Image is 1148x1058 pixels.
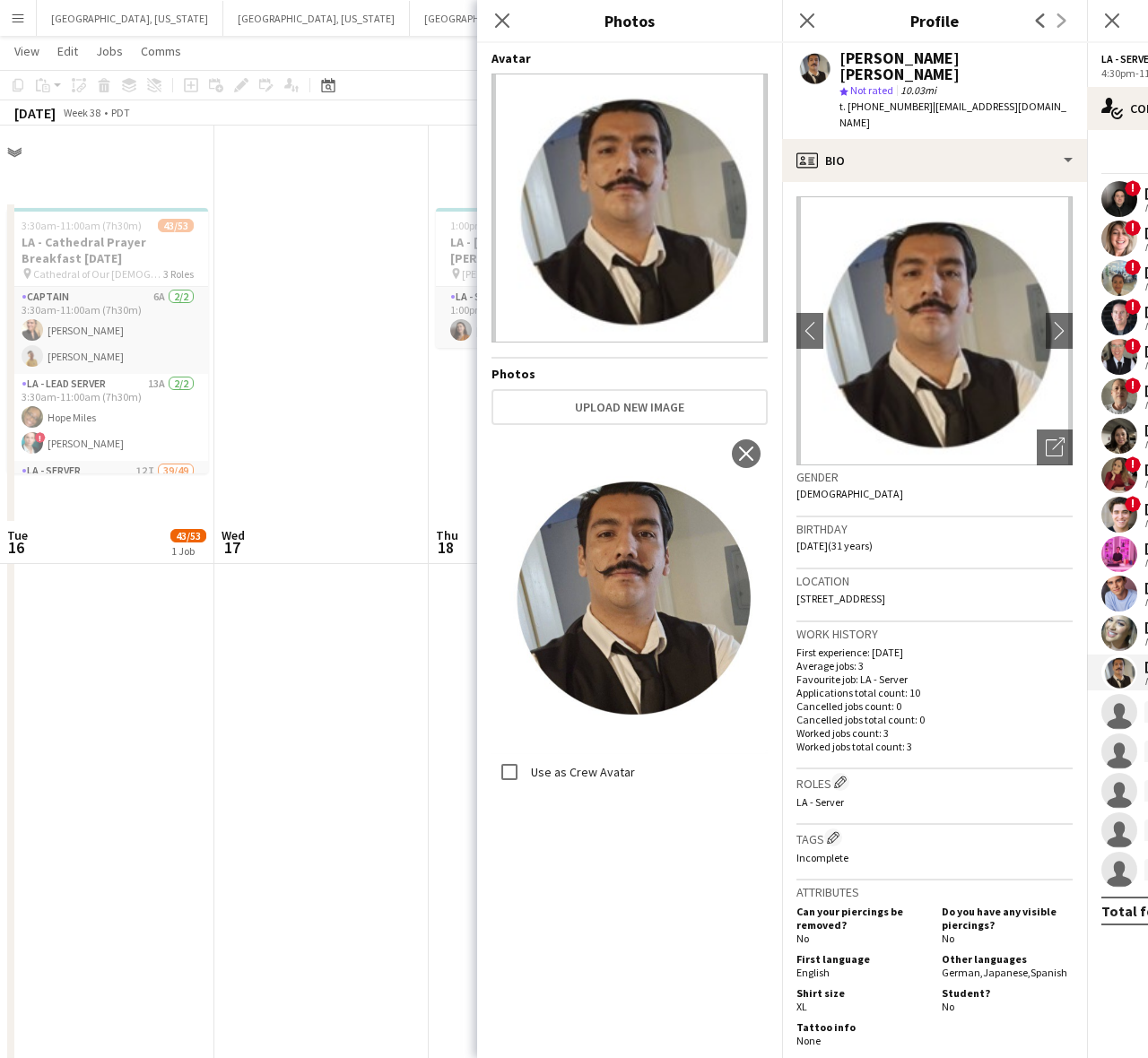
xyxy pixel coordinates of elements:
span: 18 [433,537,458,558]
span: Edit [57,43,78,59]
span: Thu [436,527,458,543]
img: Crew photo 1079091 [491,432,768,754]
div: Bio [782,139,1087,182]
span: t. [PHONE_NUMBER] [839,100,933,113]
h5: Tattoo info [796,1020,927,1034]
p: Average jobs: 3 [796,659,1073,672]
h5: Student? [942,986,1073,1000]
span: Comms [141,43,181,59]
h4: Avatar [491,50,768,66]
span: 43/53 [158,219,194,232]
span: English [796,966,830,979]
span: Cathedral of Our [DEMOGRAPHIC_DATA] of the Angels [33,267,163,281]
span: LA - Server [796,795,844,809]
span: View [14,43,39,59]
p: Incomplete [796,851,1073,864]
span: 10.03mi [897,83,940,97]
span: Japanese , [983,966,1031,979]
app-card-role: Captain6A2/23:30am-11:00am (7h30m)[PERSON_NAME][PERSON_NAME] [7,287,208,374]
h3: Birthday [796,521,1073,537]
h3: Gender [796,469,1073,485]
h5: Do you have any visible piercings? [942,905,1073,932]
a: Comms [134,39,188,63]
span: Week 38 [59,106,104,119]
button: Upload new image [491,389,768,425]
span: ! [1125,259,1141,275]
h5: Other languages [942,952,1073,966]
a: Edit [50,39,85,63]
h3: Work history [796,626,1073,642]
span: No [942,932,954,945]
span: German , [942,966,983,979]
span: None [796,1034,821,1047]
a: View [7,39,47,63]
h3: LA - [PERSON_NAME] [PERSON_NAME][GEOGRAPHIC_DATA] [DATE] [436,234,637,266]
p: First experience: [DATE] [796,646,1073,659]
p: Applications total count: 10 [796,686,1073,699]
p: Favourite job: LA - Server [796,672,1073,686]
img: Crew avatar [491,74,768,343]
span: ! [1125,496,1141,512]
span: ! [1125,299,1141,315]
h3: Attributes [796,884,1073,900]
span: 17 [219,537,245,558]
app-job-card: 1:00pm-6:00pm (5h)1/1LA - [PERSON_NAME] [PERSON_NAME][GEOGRAPHIC_DATA] [DATE] [PERSON_NAME] [PERS... [436,208,637,348]
span: Wed [222,527,245,543]
h3: Location [796,573,1073,589]
span: ! [1125,377,1141,394]
span: 43/53 [170,529,206,542]
button: [GEOGRAPHIC_DATA], [US_STATE] [410,1,596,36]
span: | [EMAIL_ADDRESS][DOMAIN_NAME] [839,100,1066,129]
div: [DATE] [14,104,56,122]
p: Cancelled jobs total count: 0 [796,713,1073,726]
div: PDT [111,106,130,119]
p: Worked jobs count: 3 [796,726,1073,740]
span: 3:30am-11:00am (7h30m) [22,219,142,232]
h5: First language [796,952,927,966]
span: XL [796,1000,807,1013]
span: ! [1125,180,1141,196]
span: 16 [4,537,28,558]
app-job-card: 3:30am-11:00am (7h30m)43/53LA - Cathedral Prayer Breakfast [DATE] Cathedral of Our [DEMOGRAPHIC_D... [7,208,208,473]
div: Open photos pop-in [1037,429,1073,465]
p: Worked jobs total count: 3 [796,740,1073,753]
button: [GEOGRAPHIC_DATA], [US_STATE] [223,1,410,36]
span: [DATE] (31 years) [796,539,873,552]
h3: Profile [782,9,1087,32]
img: Crew avatar or photo [796,196,1073,465]
app-card-role: LA - Server8A1/11:00pm-6:00pm (5h)[PERSON_NAME] [436,287,637,348]
span: [DEMOGRAPHIC_DATA] [796,487,903,500]
h5: Shirt size [796,986,927,1000]
p: Cancelled jobs count: 0 [796,699,1073,713]
span: [PERSON_NAME] [PERSON_NAME] Hills [462,267,596,281]
span: ! [1125,456,1141,473]
span: Not rated [850,83,893,97]
h3: Photos [477,9,782,32]
a: Jobs [89,39,130,63]
h3: Roles [796,773,1073,792]
span: 1:00pm-6:00pm (5h) [450,219,543,232]
div: 1 Job [171,544,205,558]
span: ! [1125,338,1141,354]
button: [GEOGRAPHIC_DATA], [US_STATE] [37,1,223,36]
span: Spanish [1031,966,1067,979]
span: No [942,1000,954,1013]
span: Tue [7,527,28,543]
span: Jobs [96,43,123,59]
span: ! [1125,220,1141,236]
h3: Tags [796,828,1073,847]
h5: Can your piercings be removed? [796,905,927,932]
span: [STREET_ADDRESS] [796,592,885,605]
app-card-role: LA - Lead Server13A2/23:30am-11:00am (7h30m)Hope Miles![PERSON_NAME] [7,374,208,461]
h3: LA - Cathedral Prayer Breakfast [DATE] [7,234,208,266]
span: No [796,932,809,945]
span: ! [35,432,46,443]
label: Use as Crew Avatar [527,764,635,780]
div: [PERSON_NAME] [PERSON_NAME] [839,50,1073,82]
span: 3 Roles [163,267,194,281]
h4: Photos [491,366,768,382]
